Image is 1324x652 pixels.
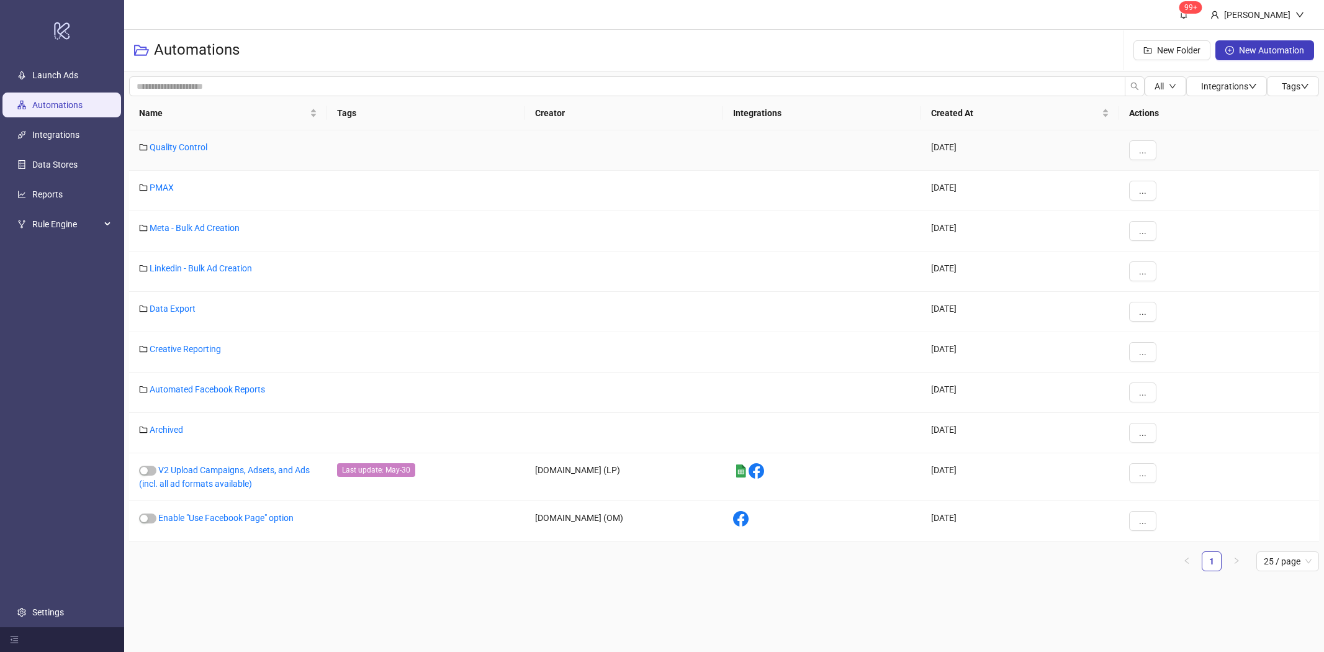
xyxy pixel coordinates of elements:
button: ... [1129,511,1156,531]
div: [DATE] [921,130,1119,171]
a: Quality Control [150,142,207,152]
span: New Automation [1239,45,1304,55]
a: 1 [1202,552,1221,571]
span: menu-fold [10,635,19,644]
div: [PERSON_NAME] [1219,8,1295,22]
span: folder [139,183,148,192]
span: ... [1139,516,1146,526]
span: Integrations [1201,81,1257,91]
div: [DATE] [921,453,1119,501]
th: Integrations [723,96,921,130]
li: Previous Page [1177,551,1197,571]
th: Created At [921,96,1119,130]
button: ... [1129,302,1156,322]
span: Created At [931,106,1099,120]
span: user [1210,11,1219,19]
sup: 141 [1179,1,1202,14]
a: Data Export [150,304,196,314]
a: Creative Reporting [150,344,221,354]
span: ... [1139,266,1146,276]
span: folder [139,143,148,152]
th: Actions [1119,96,1319,130]
span: down [1248,82,1257,91]
div: [DATE] [921,292,1119,332]
span: left [1183,557,1191,564]
a: Launch Ads [32,70,78,80]
span: ... [1139,468,1146,478]
button: ... [1129,342,1156,362]
a: Archived [150,425,183,435]
button: New Automation [1215,40,1314,60]
span: ... [1139,307,1146,317]
span: down [1300,82,1309,91]
button: left [1177,551,1197,571]
h3: Automations [154,40,240,60]
span: ... [1139,226,1146,236]
a: Settings [32,607,64,617]
span: folder-add [1143,46,1152,55]
button: ... [1129,181,1156,201]
span: folder-open [134,43,149,58]
button: ... [1129,463,1156,483]
div: [DOMAIN_NAME] (LP) [525,453,723,501]
div: [DATE] [921,501,1119,541]
span: folder [139,345,148,353]
button: New Folder [1133,40,1210,60]
span: folder [139,224,148,232]
a: V2 Upload Campaigns, Adsets, and Ads (incl. all ad formats available) [139,465,310,489]
span: folder [139,264,148,273]
button: Alldown [1145,76,1186,96]
span: ... [1139,428,1146,438]
button: Tagsdown [1267,76,1319,96]
span: down [1295,11,1304,19]
button: ... [1129,261,1156,281]
a: Automated Facebook Reports [150,384,265,394]
a: Meta - Bulk Ad Creation [150,223,240,233]
span: folder [139,304,148,313]
a: Integrations [32,130,79,140]
span: ... [1139,347,1146,357]
div: Page Size [1256,551,1319,571]
span: ... [1139,145,1146,155]
span: All [1155,81,1164,91]
span: bell [1179,10,1188,19]
li: 1 [1202,551,1222,571]
div: [DOMAIN_NAME] (OM) [525,501,723,541]
a: Linkedin - Bulk Ad Creation [150,263,252,273]
div: [DATE] [921,171,1119,211]
a: Automations [32,100,83,110]
button: Integrationsdown [1186,76,1267,96]
a: Enable "Use Facebook Page" option [158,513,294,523]
div: [DATE] [921,211,1119,251]
th: Creator [525,96,723,130]
div: [DATE] [921,413,1119,453]
span: down [1169,83,1176,90]
span: right [1233,557,1240,564]
span: folder [139,425,148,434]
a: Reports [32,189,63,199]
a: PMAX [150,183,174,192]
span: fork [17,220,26,229]
span: Name [139,106,307,120]
span: Tags [1282,81,1309,91]
button: right [1227,551,1246,571]
div: [DATE] [921,373,1119,413]
span: ... [1139,186,1146,196]
span: Last update: May-30 [337,463,415,477]
button: ... [1129,383,1156,402]
div: [DATE] [921,332,1119,373]
span: plus-circle [1225,46,1234,55]
span: Rule Engine [32,212,101,237]
li: Next Page [1227,551,1246,571]
span: ... [1139,387,1146,397]
button: ... [1129,423,1156,443]
span: folder [139,385,148,394]
button: ... [1129,140,1156,160]
th: Name [129,96,327,130]
span: New Folder [1157,45,1200,55]
a: Data Stores [32,160,78,170]
div: [DATE] [921,251,1119,292]
button: ... [1129,221,1156,241]
span: 25 / page [1264,552,1312,571]
span: search [1130,82,1139,91]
